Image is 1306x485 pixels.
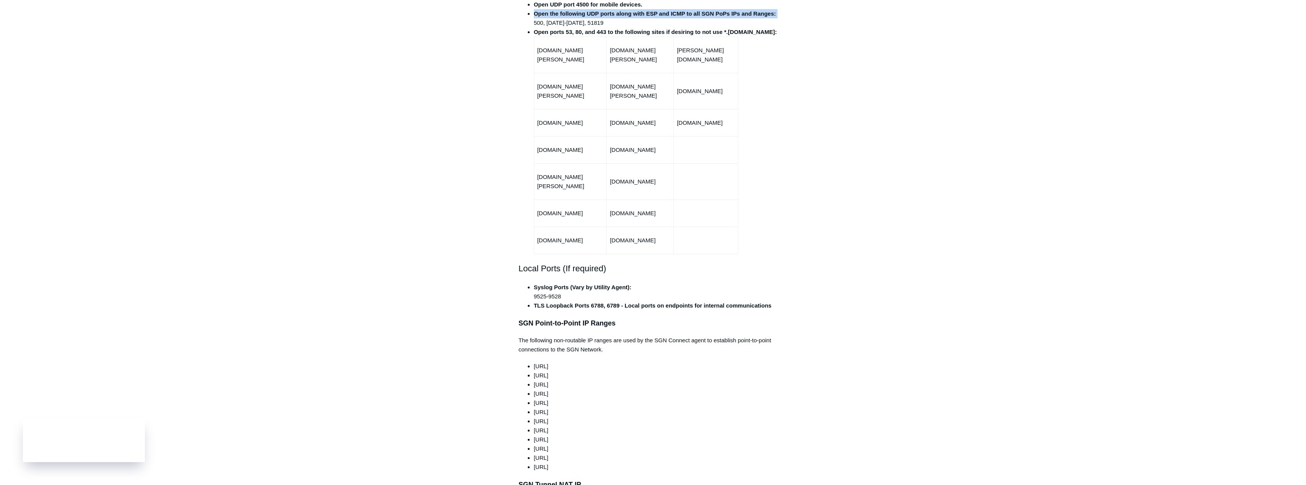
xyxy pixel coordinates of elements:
[677,87,735,96] p: [DOMAIN_NAME]
[610,177,670,186] p: [DOMAIN_NAME]
[610,82,670,100] p: [DOMAIN_NAME][PERSON_NAME]
[610,209,670,218] p: [DOMAIN_NAME]
[537,236,604,245] p: [DOMAIN_NAME]
[534,398,788,408] li: [URL]
[610,46,670,64] p: [DOMAIN_NAME][PERSON_NAME]
[534,29,777,35] strong: Open ports 53, 80, and 443 to the following sites if desiring to not use *.[DOMAIN_NAME]:
[534,445,548,452] span: [URL]
[534,302,771,309] strong: TLS Loopback Ports 6788, 6789 - Local ports on endpoints for internal communications
[534,284,631,290] strong: Syslog Ports (Vary by Utility Agent):
[534,283,788,301] li: 9525-9528
[534,436,548,443] span: [URL]
[534,389,788,398] li: [URL]
[610,236,670,245] p: [DOMAIN_NAME]
[534,37,607,73] td: [DOMAIN_NAME][PERSON_NAME]
[534,408,788,417] li: [URL]
[537,82,604,100] p: [DOMAIN_NAME][PERSON_NAME]
[537,145,604,155] p: [DOMAIN_NAME]
[534,427,548,433] span: [URL]
[534,380,788,389] li: [URL]
[534,454,548,461] span: [URL]
[537,118,604,127] p: [DOMAIN_NAME]
[677,46,735,64] p: [PERSON_NAME][DOMAIN_NAME]
[537,209,604,218] p: [DOMAIN_NAME]
[519,336,788,354] p: The following non-routable IP ranges are used by the SGN Connect agent to establish point-to-poin...
[537,172,604,191] p: [DOMAIN_NAME][PERSON_NAME]
[534,9,788,27] li: 500, [DATE]-[DATE], 51819
[519,318,788,329] h3: SGN Point-to-Point IP Ranges
[534,418,548,424] span: [URL]
[677,118,735,127] p: [DOMAIN_NAME]
[534,462,788,472] li: [URL]
[534,371,788,380] li: [URL]
[610,118,670,127] p: [DOMAIN_NAME]
[519,262,788,275] h2: Local Ports (If required)
[534,10,776,17] strong: Open the following UDP ports along with ESP and ICMP to all SGN PoPs IPs and Ranges:
[610,145,670,155] p: [DOMAIN_NAME]
[534,1,643,8] strong: Open UDP port 4500 for mobile devices.
[534,363,548,369] span: [URL]
[23,418,145,462] iframe: Todyl Status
